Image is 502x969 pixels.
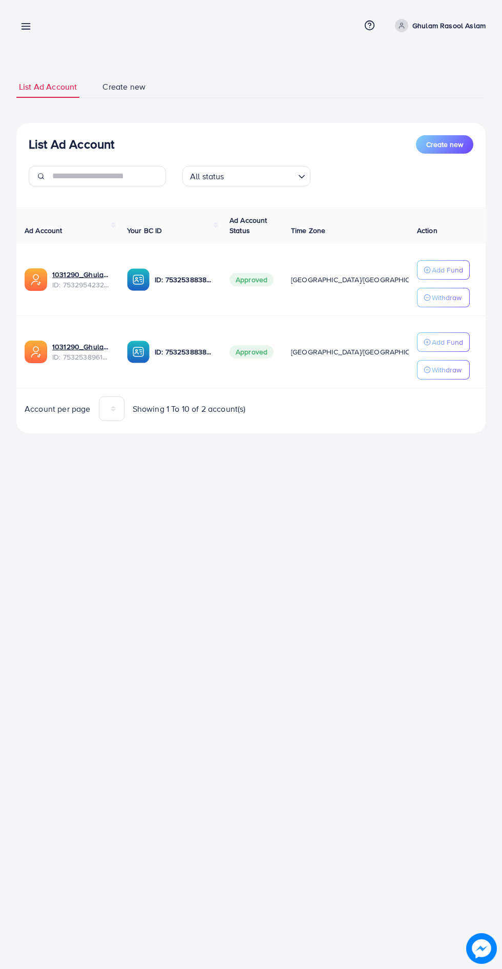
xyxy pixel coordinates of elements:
[19,81,77,93] span: List Ad Account
[52,342,111,352] a: 1031290_Ghulam Rasool Aslam_1753805901568
[52,352,111,362] span: ID: 7532538961244635153
[291,347,433,357] span: [GEOGRAPHIC_DATA]/[GEOGRAPHIC_DATA]
[432,364,462,376] p: Withdraw
[133,403,246,415] span: Showing 1 To 10 of 2 account(s)
[52,280,111,290] span: ID: 7532954232266326017
[25,403,91,415] span: Account per page
[391,19,486,32] a: Ghulam Rasool Aslam
[416,135,473,154] button: Create new
[466,933,497,964] img: image
[52,269,111,290] div: <span class='underline'>1031290_Ghulam Rasool Aslam 2_1753902599199</span></br>7532954232266326017
[417,360,470,380] button: Withdraw
[417,225,437,236] span: Action
[291,225,325,236] span: Time Zone
[188,169,226,184] span: All status
[412,19,486,32] p: Ghulam Rasool Aslam
[227,167,294,184] input: Search for option
[229,345,274,359] span: Approved
[417,288,470,307] button: Withdraw
[432,264,463,276] p: Add Fund
[432,336,463,348] p: Add Fund
[25,341,47,363] img: ic-ads-acc.e4c84228.svg
[52,269,111,280] a: 1031290_Ghulam Rasool Aslam 2_1753902599199
[291,275,433,285] span: [GEOGRAPHIC_DATA]/[GEOGRAPHIC_DATA]
[417,260,470,280] button: Add Fund
[432,291,462,304] p: Withdraw
[229,273,274,286] span: Approved
[25,268,47,291] img: ic-ads-acc.e4c84228.svg
[52,342,111,363] div: <span class='underline'>1031290_Ghulam Rasool Aslam_1753805901568</span></br>7532538961244635153
[127,268,150,291] img: ic-ba-acc.ded83a64.svg
[127,341,150,363] img: ic-ba-acc.ded83a64.svg
[229,215,267,236] span: Ad Account Status
[25,225,62,236] span: Ad Account
[127,225,162,236] span: Your BC ID
[29,137,114,152] h3: List Ad Account
[426,139,463,150] span: Create new
[155,273,213,286] p: ID: 7532538838637019152
[102,81,145,93] span: Create new
[155,346,213,358] p: ID: 7532538838637019152
[182,166,310,186] div: Search for option
[417,332,470,352] button: Add Fund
